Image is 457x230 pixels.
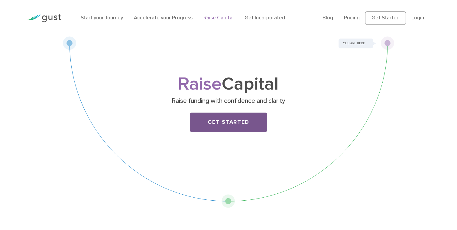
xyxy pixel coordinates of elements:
[322,15,333,21] a: Blog
[190,113,267,132] a: Get Started
[81,15,123,21] a: Start your Journey
[134,15,193,21] a: Accelerate your Progress
[111,97,345,105] p: Raise funding with confidence and clarity
[178,73,222,95] span: Raise
[109,76,348,93] h1: Capital
[365,11,406,25] a: Get Started
[344,15,360,21] a: Pricing
[28,14,61,22] img: Gust Logo
[245,15,285,21] a: Get Incorporated
[203,15,234,21] a: Raise Capital
[411,15,424,21] a: Login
